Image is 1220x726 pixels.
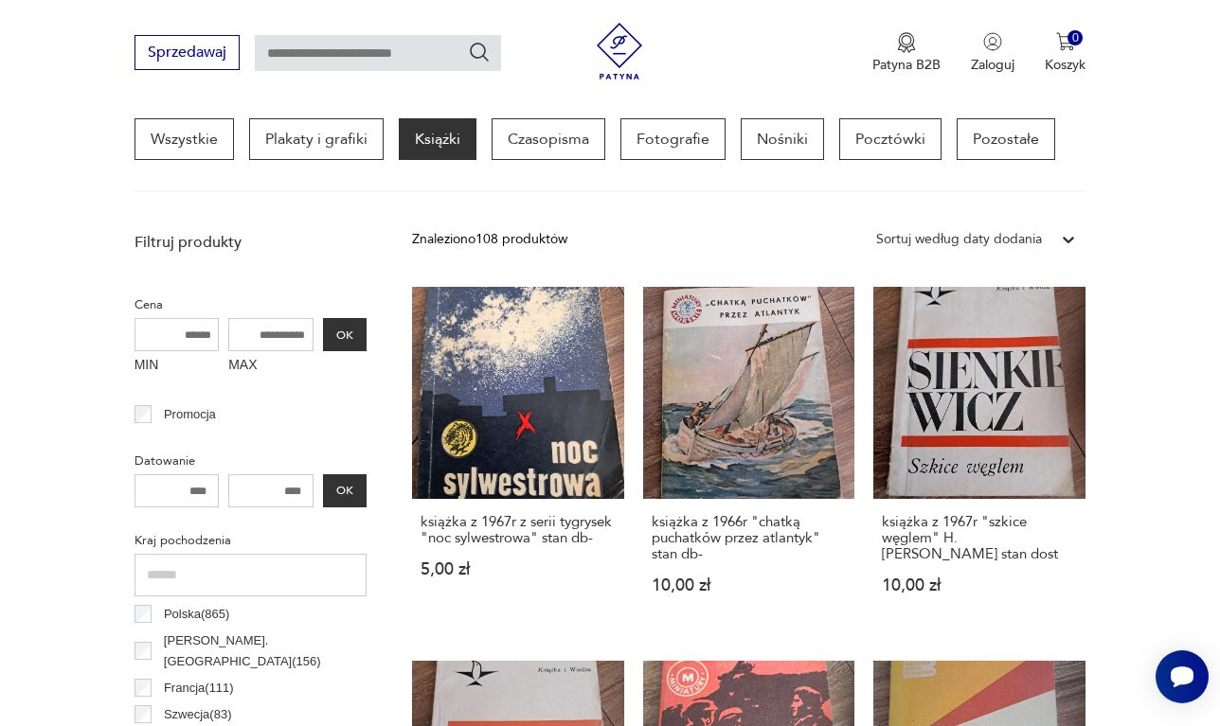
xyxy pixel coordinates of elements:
p: Zaloguj [971,56,1014,74]
a: książka z 1967r "szkice węglem" H. Sienkiewicza stan dostksiążka z 1967r "szkice węglem" H. [PERS... [873,287,1085,630]
p: Promocja [164,404,216,425]
button: Zaloguj [971,32,1014,74]
p: 10,00 zł [882,577,1077,593]
button: OK [323,318,367,351]
button: Szukaj [468,41,491,63]
p: Cena [135,294,367,315]
a: Sprzedawaj [135,47,240,61]
button: 0Koszyk [1045,32,1085,74]
button: Patyna B2B [872,32,941,74]
a: Czasopisma [492,118,605,160]
a: książka z 1967r z serii tygrysek "noc sylwestrowa" stan db-książka z 1967r z serii tygrysek "noc ... [412,287,624,630]
h3: książka z 1967r "szkice węglem" H. [PERSON_NAME] stan dost [882,514,1077,562]
a: Wszystkie [135,118,234,160]
label: MIN [135,351,220,381]
iframe: Smartsupp widget button [1156,650,1209,703]
p: 10,00 zł [652,577,847,593]
a: Książki [399,118,476,160]
div: 0 [1067,30,1084,46]
p: Polska ( 865 ) [164,604,229,625]
a: Fotografie [620,118,726,160]
div: Sortuj według daty dodania [876,229,1042,250]
button: Sprzedawaj [135,35,240,70]
p: Datowanie [135,451,367,471]
a: książka z 1966r "chatką puchatków przez atlantyk" stan db-książka z 1966r "chatką puchatków przez... [643,287,855,630]
p: [PERSON_NAME]. [GEOGRAPHIC_DATA] ( 156 ) [164,630,367,672]
p: Francja ( 111 ) [164,678,234,699]
p: Filtruj produkty [135,232,367,253]
div: Znaleziono 108 produktów [412,229,567,250]
p: Koszyk [1045,56,1085,74]
img: Ikonka użytkownika [983,32,1002,51]
a: Pocztówki [839,118,942,160]
a: Pozostałe [957,118,1055,160]
p: Patyna B2B [872,56,941,74]
img: Patyna - sklep z meblami i dekoracjami vintage [591,23,648,80]
p: Szwecja ( 83 ) [164,704,232,725]
p: 5,00 zł [421,561,616,577]
button: OK [323,474,367,507]
a: Plakaty i grafiki [249,118,384,160]
img: Ikona medalu [897,32,916,53]
label: MAX [228,351,314,381]
p: Kraj pochodzenia [135,530,367,551]
h3: książka z 1966r "chatką puchatków przez atlantyk" stan db- [652,514,847,562]
h3: książka z 1967r z serii tygrysek "noc sylwestrowa" stan db- [421,514,616,546]
img: Ikona koszyka [1056,32,1075,51]
a: Ikona medaluPatyna B2B [872,32,941,74]
a: Nośniki [741,118,824,160]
